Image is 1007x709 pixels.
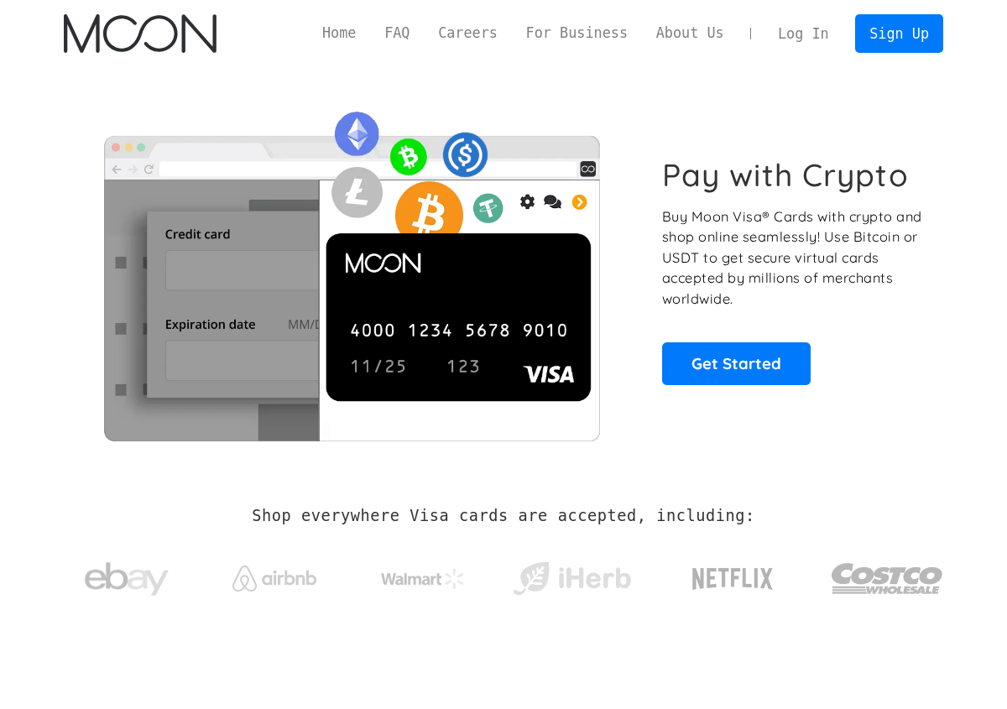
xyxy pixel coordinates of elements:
[308,23,370,44] a: Home
[658,541,808,608] a: Netflix
[252,507,754,525] h2: Shop everywhere Visa cards are accepted, including:
[662,206,925,310] p: Buy Moon Visa® Cards with crypto and shop online seamlessly! Use Bitcoin or USDT to get secure vi...
[831,547,943,610] img: Costco
[662,342,811,384] a: Get Started
[64,100,639,441] img: Moon Cards let you spend your crypto anywhere Visa is accepted.
[64,536,189,614] a: ebay
[381,569,465,589] img: Walmart
[64,14,216,53] a: home
[370,23,424,44] a: FAQ
[509,540,634,609] a: iHerb
[509,557,634,601] img: iHerb
[212,549,337,600] a: Airbnb
[691,558,775,600] img: Netflix
[642,23,738,44] a: About Us
[361,552,486,597] a: Walmart
[232,566,316,592] img: Airbnb
[831,530,943,618] a: Costco
[64,14,216,53] img: Moon Logo
[85,553,169,606] img: ebay
[855,14,942,52] a: Sign Up
[662,156,909,194] h1: Pay with Crypto
[424,23,511,44] a: Careers
[764,15,843,52] a: Log In
[512,23,642,44] a: For Business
